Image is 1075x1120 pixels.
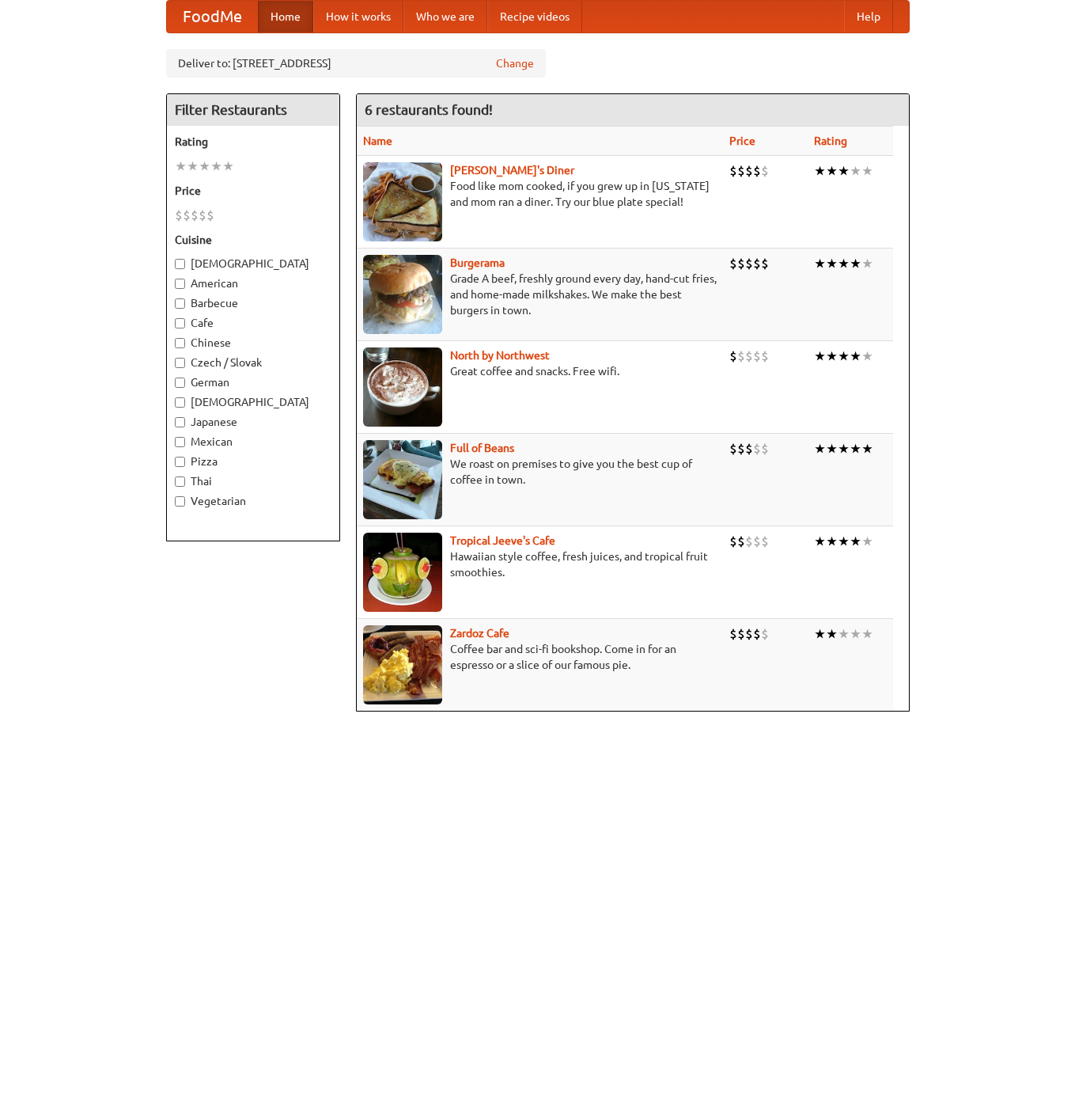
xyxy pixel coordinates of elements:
[838,625,850,643] li: ★
[363,533,442,612] img: jeeves.jpg
[729,440,737,457] li: $
[737,347,745,365] li: $
[363,255,442,334] img: burgerama.jpg
[175,437,185,447] input: Mexican
[175,134,331,150] h5: Rating
[737,255,745,272] li: $
[175,378,185,388] input: German
[838,347,850,365] li: ★
[167,94,339,126] h4: Filter Restaurants
[838,533,850,550] li: ★
[365,102,493,117] ng-pluralize: 6 restaurants found!
[861,162,873,180] li: ★
[729,625,737,643] li: $
[838,162,850,180] li: ★
[729,255,737,272] li: $
[761,533,769,550] li: $
[191,207,199,224] li: $
[363,271,717,318] p: Grade A beef, freshly ground every day, hand-cut fries, and home-made milkshakes. We make the bes...
[175,232,331,248] h5: Cuisine
[729,347,737,365] li: $
[175,496,185,507] input: Vegetarian
[363,549,717,580] p: Hawaiian style coffee, fresh juices, and tropical fruit smoothies.
[175,414,331,430] label: Japanese
[729,135,755,147] a: Price
[753,440,761,457] li: $
[814,255,826,272] li: ★
[363,162,442,241] img: sallys.jpg
[199,207,206,224] li: $
[187,158,199,175] li: ★
[222,158,234,175] li: ★
[450,534,555,547] a: Tropical Jeeve's Cafe
[826,625,838,643] li: ★
[175,298,185,309] input: Barbecue
[814,533,826,550] li: ★
[450,256,505,269] a: Burgerama
[826,533,838,550] li: ★
[363,641,717,673] p: Coffee bar and sci-fi bookshop. Come in for an espresso or a slice of our famous pie.
[753,255,761,272] li: $
[826,440,838,457] li: ★
[175,374,331,390] label: German
[487,1,582,32] a: Recipe videos
[753,625,761,643] li: $
[403,1,487,32] a: Who we are
[745,625,753,643] li: $
[814,162,826,180] li: ★
[363,363,717,379] p: Great coffee and snacks. Free wifi.
[206,207,214,224] li: $
[850,533,861,550] li: ★
[761,255,769,272] li: $
[175,417,185,427] input: Japanese
[861,255,873,272] li: ★
[737,162,745,180] li: $
[363,178,717,210] p: Food like mom cooked, if you grew up in [US_STATE] and mom ran a diner. Try our blue plate special!
[175,275,331,291] label: American
[175,335,331,351] label: Chinese
[450,164,574,177] a: [PERSON_NAME]'s Diner
[175,473,331,489] label: Thai
[850,347,861,365] li: ★
[175,397,185,408] input: [DEMOGRAPHIC_DATA]
[850,255,861,272] li: ★
[450,627,509,640] b: Zardoz Cafe
[166,49,546,78] div: Deliver to: [STREET_ADDRESS]
[175,457,185,467] input: Pizza
[175,315,331,331] label: Cafe
[745,255,753,272] li: $
[175,318,185,328] input: Cafe
[729,533,737,550] li: $
[761,347,769,365] li: $
[753,162,761,180] li: $
[210,158,222,175] li: ★
[183,207,191,224] li: $
[363,456,717,488] p: We roast on premises to give you the best cup of coffee in town.
[826,162,838,180] li: ★
[450,442,514,454] a: Full of Beans
[175,256,331,271] label: [DEMOGRAPHIC_DATA]
[175,338,185,348] input: Chinese
[175,183,331,199] h5: Price
[826,255,838,272] li: ★
[363,347,442,427] img: north.jpg
[175,394,331,410] label: [DEMOGRAPHIC_DATA]
[850,625,861,643] li: ★
[814,135,847,147] a: Rating
[861,347,873,365] li: ★
[745,347,753,365] li: $
[844,1,893,32] a: Help
[363,625,442,704] img: zardoz.jpg
[258,1,313,32] a: Home
[450,349,550,362] a: North by Northwest
[175,259,185,269] input: [DEMOGRAPHIC_DATA]
[175,207,183,224] li: $
[175,454,331,469] label: Pizza
[745,533,753,550] li: $
[814,625,826,643] li: ★
[175,355,331,370] label: Czech / Slovak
